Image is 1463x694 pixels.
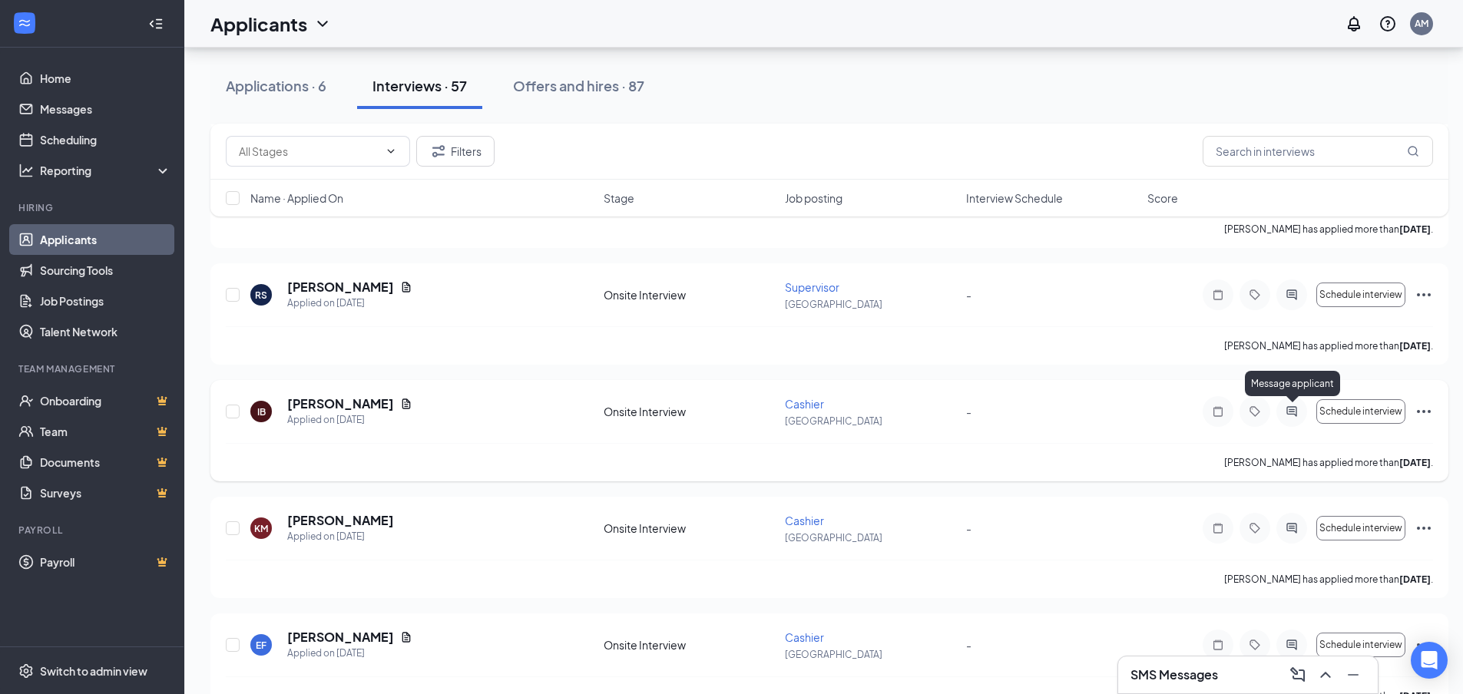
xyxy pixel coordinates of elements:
span: Cashier [785,630,824,644]
h3: SMS Messages [1130,666,1218,683]
span: Cashier [785,514,824,527]
span: - [966,288,971,302]
div: Switch to admin view [40,663,147,679]
div: Applied on [DATE] [287,529,394,544]
div: Applied on [DATE] [287,296,412,311]
svg: Note [1209,522,1227,534]
span: Job posting [785,190,842,206]
svg: Tag [1246,289,1264,301]
button: Schedule interview [1316,399,1405,424]
p: [GEOGRAPHIC_DATA] [785,531,957,544]
a: SurveysCrown [40,478,171,508]
span: Score [1147,190,1178,206]
svg: Ellipses [1415,286,1433,304]
svg: Note [1209,289,1227,301]
a: TeamCrown [40,416,171,447]
div: Team Management [18,362,168,375]
a: Talent Network [40,316,171,347]
div: IB [257,405,266,418]
svg: Ellipses [1415,402,1433,421]
a: Job Postings [40,286,171,316]
div: Onsite Interview [604,287,776,302]
a: Home [40,63,171,94]
p: [PERSON_NAME] has applied more than . [1224,339,1433,352]
span: Schedule interview [1319,406,1402,417]
a: Applicants [40,224,171,255]
svg: WorkstreamLogo [17,15,32,31]
svg: QuestionInfo [1379,15,1397,33]
button: Schedule interview [1316,516,1405,540]
svg: Document [400,281,412,293]
h5: [PERSON_NAME] [287,512,394,529]
svg: Filter [429,142,448,160]
a: Scheduling [40,124,171,155]
div: Applications · 6 [226,76,326,95]
a: Messages [40,94,171,124]
div: Applied on [DATE] [287,646,412,661]
div: RS [255,289,267,302]
div: EF [256,639,266,652]
svg: ChevronDown [385,145,397,157]
div: Offers and hires · 87 [513,76,644,95]
svg: MagnifyingGlass [1407,145,1419,157]
div: Onsite Interview [604,637,776,653]
svg: ActiveChat [1283,289,1301,301]
p: [GEOGRAPHIC_DATA] [785,648,957,661]
span: Cashier [785,397,824,411]
button: ComposeMessage [1286,663,1310,687]
div: Open Intercom Messenger [1411,642,1448,679]
input: All Stages [239,143,379,160]
svg: Note [1209,639,1227,651]
svg: Ellipses [1415,519,1433,537]
button: Schedule interview [1316,633,1405,657]
svg: Document [400,398,412,410]
div: AM [1415,17,1428,30]
button: Schedule interview [1316,283,1405,307]
a: OnboardingCrown [40,385,171,416]
h5: [PERSON_NAME] [287,629,394,646]
div: Reporting [40,163,172,178]
button: Filter Filters [416,136,495,167]
p: [PERSON_NAME] has applied more than . [1224,456,1433,469]
div: Message applicant [1245,371,1340,396]
span: Supervisor [785,280,839,294]
span: - [966,405,971,418]
svg: ActiveChat [1283,522,1301,534]
span: Stage [604,190,634,206]
b: [DATE] [1399,340,1431,352]
button: Minimize [1341,663,1365,687]
a: PayrollCrown [40,547,171,577]
span: - [966,521,971,535]
h1: Applicants [210,11,307,37]
p: [GEOGRAPHIC_DATA] [785,415,957,428]
svg: Ellipses [1415,636,1433,654]
div: Onsite Interview [604,520,776,536]
h5: [PERSON_NAME] [287,395,394,412]
b: [DATE] [1399,573,1431,585]
button: ChevronUp [1313,663,1338,687]
a: DocumentsCrown [40,447,171,478]
h5: [PERSON_NAME] [287,279,394,296]
input: Search in interviews [1203,136,1433,167]
div: Onsite Interview [604,404,776,419]
svg: ActiveChat [1283,639,1301,651]
svg: Note [1209,405,1227,418]
p: [GEOGRAPHIC_DATA] [785,298,957,311]
span: - [966,638,971,652]
div: Hiring [18,201,168,214]
svg: ActiveChat [1283,405,1301,418]
a: Sourcing Tools [40,255,171,286]
svg: ChevronDown [313,15,332,33]
span: Interview Schedule [966,190,1063,206]
svg: Tag [1246,639,1264,651]
span: Schedule interview [1319,289,1402,300]
svg: Collapse [148,16,164,31]
svg: ChevronUp [1316,666,1335,684]
div: Interviews · 57 [372,76,467,95]
span: Name · Applied On [250,190,343,206]
svg: ComposeMessage [1289,666,1307,684]
div: Payroll [18,524,168,537]
p: [PERSON_NAME] has applied more than . [1224,573,1433,586]
span: Schedule interview [1319,639,1402,650]
span: Schedule interview [1319,523,1402,534]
